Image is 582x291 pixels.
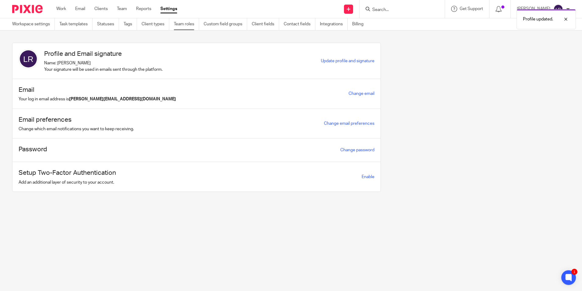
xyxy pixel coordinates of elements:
a: Task templates [59,18,93,30]
a: Change email preferences [324,121,374,126]
a: Custom field groups [204,18,247,30]
p: Profile updated. [523,16,553,22]
h1: Profile and Email signature [44,49,163,59]
img: Pixie [12,5,43,13]
a: Email [75,6,85,12]
h1: Email preferences [19,115,134,124]
a: Reports [136,6,151,12]
a: Work [56,6,66,12]
p: Add an additional layer of security to your account. [19,179,116,185]
h1: Password [19,145,47,154]
p: Name: [PERSON_NAME] Your signature will be used in emails sent through the platform. [44,60,163,73]
a: Update profile and signature [321,59,374,63]
span: Enable [362,175,374,179]
a: Team [117,6,127,12]
p: Your log in email address is [19,96,176,102]
a: Change password [340,148,374,152]
a: Client fields [252,18,279,30]
h1: Setup Two-Factor Authentication [19,168,116,178]
div: 1 [571,269,577,275]
a: Contact fields [284,18,315,30]
a: Clients [94,6,108,12]
h1: Email [19,85,176,95]
a: Statuses [97,18,119,30]
b: [PERSON_NAME][EMAIL_ADDRESS][DOMAIN_NAME] [69,97,176,101]
img: svg%3E [553,4,563,14]
a: Workspace settings [12,18,55,30]
p: Change which email notifications you want to keep receiving. [19,126,134,132]
a: Change email [349,92,374,96]
a: Client types [142,18,169,30]
a: Settings [160,6,177,12]
a: Team roles [174,18,199,30]
img: svg%3E [19,49,38,69]
a: Tags [124,18,137,30]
